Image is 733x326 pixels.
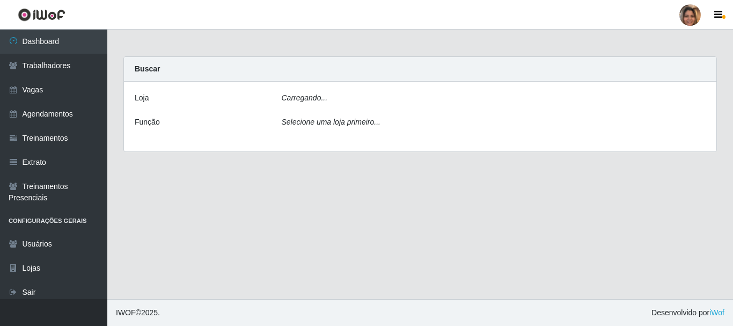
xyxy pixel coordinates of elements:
span: Desenvolvido por [651,307,724,318]
label: Função [135,117,160,128]
span: © 2025 . [116,307,160,318]
a: iWof [709,308,724,317]
span: IWOF [116,308,136,317]
img: CoreUI Logo [18,8,65,21]
strong: Buscar [135,64,160,73]
i: Selecione uma loja primeiro... [282,118,380,126]
label: Loja [135,92,149,104]
i: Carregando... [282,93,328,102]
